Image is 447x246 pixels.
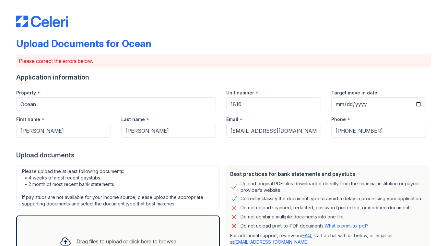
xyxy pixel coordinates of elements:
[241,195,422,203] div: Correctly classify the document type to avoid a delay in processing your application.
[16,73,431,82] div: Application information
[19,57,429,65] p: Please correct the errors below.
[16,38,151,49] div: Upload Documents for Ocean
[16,151,431,160] div: Upload documents
[16,90,36,96] label: Property
[121,116,145,123] label: Last name
[331,116,346,123] label: Phone
[241,213,345,221] div: Do not combine multiple documents into one file.
[302,233,311,238] a: FAQ
[16,165,220,210] div: Please upload the at least following documents: • 4 weeks of most recent paystubs • 2 month of mo...
[16,16,68,27] img: CE_Logo_Blue-a8612792a0a2168367f1c8372b55b34899dd931a85d93a1a3d3e32e68fde9ad4.png
[16,116,40,123] label: First name
[241,204,413,212] div: Do not upload scanned, redacted, password protected, or modified documents.
[230,170,423,178] div: Best practices for bank statements and paystubs
[331,90,377,96] label: Target move in date
[241,180,423,193] div: Upload original PDF files downloaded directly from the financial institution or payroll provider’...
[230,232,423,245] p: For additional support, review our , start a chat with us below, or email us at
[234,239,309,245] a: [EMAIL_ADDRESS][DOMAIN_NAME]
[324,223,369,228] a: What is print-to-pdf?
[76,238,176,245] div: Drag files to upload or click here to browse
[226,116,238,123] label: Email
[226,90,254,96] label: Unit number
[241,223,369,229] p: Do not upload print-to-PDF documents.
